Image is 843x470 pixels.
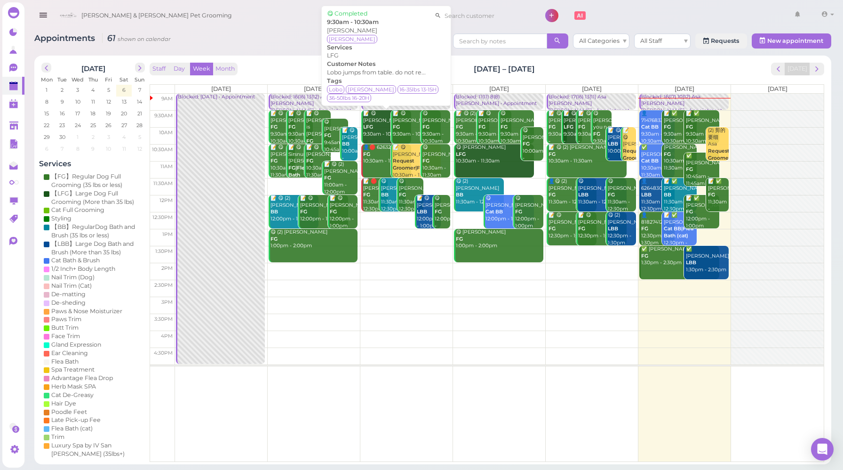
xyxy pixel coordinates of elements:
[607,212,636,246] div: 😋 (2) [PERSON_NAME] 12:30pm - 1:30pm
[363,124,373,130] b: LFG
[51,382,96,391] div: Herb Mask SPA
[641,94,728,114] div: Blocked: 16(17) 10(12) Asa [PERSON_NAME] [PERSON_NAME] • Appointment
[767,37,823,44] span: New appointment
[578,212,626,240] div: 📝 😋 [PERSON_NAME] 12:30pm - 1:30pm
[159,130,173,136] span: 10am
[60,97,65,106] span: 9
[60,86,64,94] span: 2
[160,163,173,170] span: 11am
[159,197,173,203] span: 12pm
[455,178,504,206] div: 😋 (2) [PERSON_NAME] 11:30am - 12:30pm
[363,192,370,198] b: FG
[288,165,308,178] b: FG|Flea Bath
[324,132,331,138] b: FG
[664,151,671,157] b: FG
[300,195,348,223] div: 📝 😋 [PERSON_NAME] 12:00pm - 1:00pm
[752,33,831,49] button: New appointment
[45,86,48,94] span: 1
[324,119,349,153] div: 😋 [PERSON_NAME] 9:45am - 10:45am
[435,209,442,215] b: FG
[51,214,72,223] div: Styling
[578,192,589,198] b: LBB
[177,94,265,101] div: Blocked: [DATE] • Appointment
[51,324,79,332] div: Butt Trim
[327,85,344,94] span: Lobo
[118,36,171,42] small: shown on calendar
[641,226,648,232] b: FG
[363,178,388,212] div: 📝 🛑 [PERSON_NAME] 11:30am - 12:30pm
[342,127,358,169] div: 📝 😋 [PERSON_NAME] 10:00am - 11:00am
[622,127,636,183] div: 📝 😋 [PERSON_NAME] 10:00am - 11:00am
[593,110,612,159] div: 😋 [PERSON_NAME] you n g 9:30am - 10:30am
[548,144,626,165] div: 📝 😋 (2) [PERSON_NAME] 10:30am - 11:30am
[640,37,662,44] span: All Staff
[327,68,445,77] div: Lobo jumps from table. do not re...
[51,391,94,399] div: Cat De-Greasy
[161,265,173,271] span: 2pm
[456,236,463,242] b: FG
[708,178,728,219] div: 📝 ✅ [PERSON_NAME] 11:30am - 12:30pm
[135,63,145,73] button: next
[304,85,324,92] span: [DATE]
[51,374,113,382] div: Advantage Flea Drop
[579,37,620,44] span: All Categories
[121,133,127,141] span: 4
[51,433,64,441] div: Trim
[106,133,111,141] span: 3
[578,178,626,206] div: 😋 [PERSON_NAME] 11:30am - 12:30pm
[771,63,786,75] button: prev
[104,121,112,130] span: 26
[91,133,95,141] span: 2
[154,113,173,119] span: 9:30am
[578,110,596,152] div: 📝 😋 [PERSON_NAME] 9:30am - 10:30am
[398,85,438,94] span: 16-35lbs 13-15H
[582,85,602,92] span: [DATE]
[288,124,295,130] b: FG
[270,110,295,145] div: 📝 😋 [PERSON_NAME] 9:30am - 10:30am
[686,166,693,172] b: FG
[270,158,278,164] b: FG
[58,121,66,130] span: 23
[641,144,675,178] div: ✅ [PERSON_NAME] 10:30am - 11:30am
[392,144,441,178] div: 📝 😋 [PERSON_NAME] 10:30am - 11:30am
[456,151,466,157] b: LFG
[664,192,671,198] b: BB
[485,195,533,223] div: 😋 [PERSON_NAME] 12:00pm - 1:00pm
[455,144,533,165] div: 😋 [PERSON_NAME] 10:30am - 11:30am
[641,253,648,259] b: FG
[51,290,86,299] div: De-matting
[270,236,278,242] b: FG
[664,226,693,239] b: Cat BB|Flea Bath (cat)
[608,192,615,198] b: FG
[549,124,556,130] b: FG
[74,109,81,118] span: 17
[75,145,80,153] span: 8
[548,178,596,206] div: 👤😋 (2) [PERSON_NAME] 11:30am - 12:30pm
[441,8,533,23] input: Search customer
[607,127,626,169] div: 📝 😋 [PERSON_NAME] 10:00am - 11:00am
[136,109,143,118] span: 21
[641,192,652,198] b: LBB
[155,248,173,254] span: 1:30pm
[119,76,128,83] span: Sat
[578,226,585,232] b: FG
[74,121,82,130] span: 24
[327,60,375,67] b: Customer Notes
[549,151,556,157] b: FG
[51,273,95,282] div: Nail Trim (Dog)
[675,85,694,92] span: [DATE]
[327,94,371,102] span: 36-50lbs 16-20H
[136,97,143,106] span: 14
[327,51,445,60] div: LFG
[327,35,377,43] span: [PERSON_NAME]
[51,299,86,307] div: De-sheding
[515,195,543,229] div: 😋 [PERSON_NAME] 12:00pm - 1:00pm
[685,246,729,274] div: ✅ [PERSON_NAME] 1:30pm - 2:30pm
[90,86,95,94] span: 4
[685,110,719,145] div: 📝 ✅ [PERSON_NAME] 9:30am - 10:30am
[641,158,659,164] b: Cat BB
[346,85,396,94] span: [PERSON_NAME]
[563,110,582,152] div: 📝 😋 [PERSON_NAME] 9:30am - 10:30am
[43,121,50,130] span: 22
[270,229,358,250] div: 😋 (2) [PERSON_NAME] 1:00pm - 2:00pm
